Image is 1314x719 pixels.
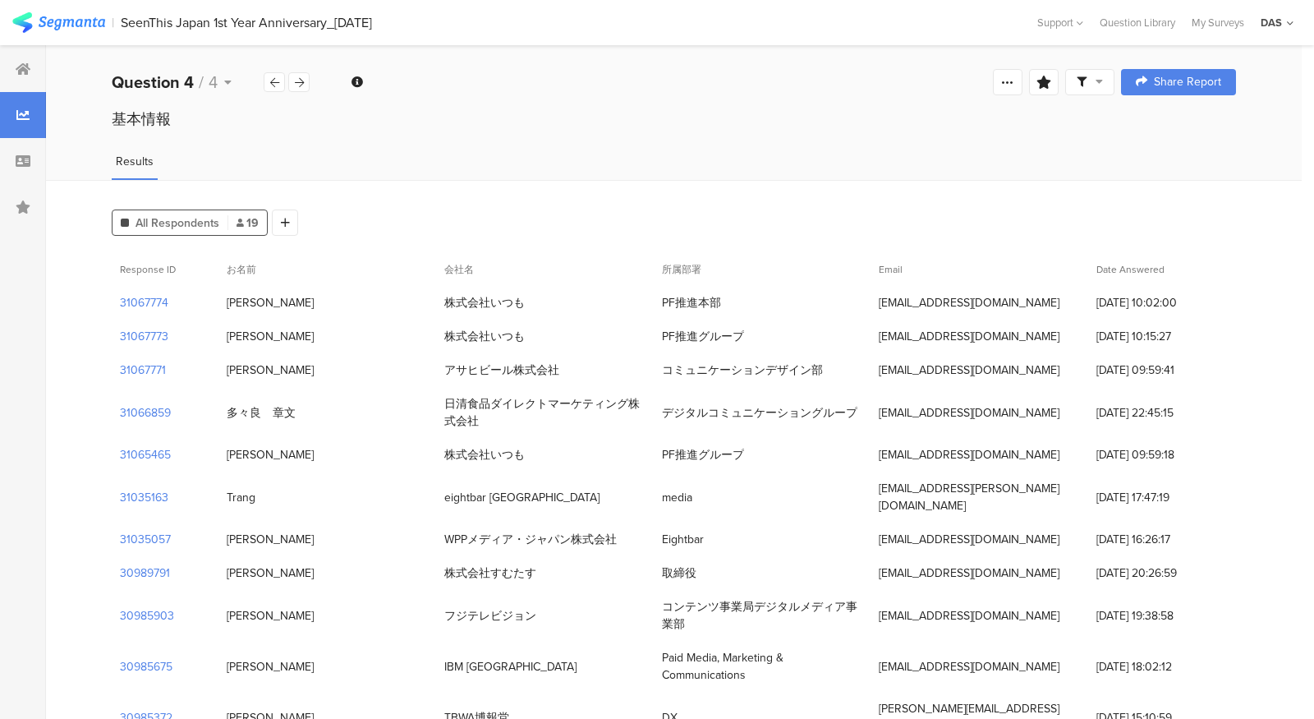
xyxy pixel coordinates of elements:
div: コンテンツ事業局デジタルメディア事業部 [662,598,863,633]
div: 株式会社いつも [444,328,525,345]
div: [PERSON_NAME] [227,294,314,311]
span: Share Report [1154,76,1221,88]
span: [DATE] 09:59:41 [1096,362,1228,379]
div: コミュニケーションデザイン部 [662,362,823,379]
span: 会社名 [444,262,474,277]
span: Email [879,262,903,277]
div: eightbar [GEOGRAPHIC_DATA] [444,489,600,506]
div: WPPメディア・ジャパン株式会社 [444,531,617,548]
div: [PERSON_NAME] [227,531,314,548]
div: 株式会社すむたす [444,565,536,582]
div: [EMAIL_ADDRESS][DOMAIN_NAME] [879,607,1059,625]
span: [DATE] 17:47:19 [1096,489,1228,506]
div: [EMAIL_ADDRESS][DOMAIN_NAME] [879,404,1059,422]
div: Support [1037,10,1083,35]
span: [DATE] 09:59:18 [1096,446,1228,463]
div: アサヒビール株式会社 [444,362,559,379]
div: DAS [1261,15,1282,30]
span: [DATE] 10:02:00 [1096,294,1228,311]
span: 所属部署 [662,262,701,277]
a: My Surveys [1183,15,1252,30]
div: [PERSON_NAME] [227,328,314,345]
section: 30985903 [120,607,174,625]
img: segmanta logo [12,12,105,33]
div: [PERSON_NAME] [227,362,314,379]
section: 31065465 [120,446,171,463]
span: [DATE] 19:38:58 [1096,607,1228,625]
div: [EMAIL_ADDRESS][DOMAIN_NAME] [879,328,1059,345]
div: [EMAIL_ADDRESS][DOMAIN_NAME] [879,362,1059,379]
div: [PERSON_NAME] [227,658,314,675]
div: [EMAIL_ADDRESS][DOMAIN_NAME] [879,531,1059,548]
div: [EMAIL_ADDRESS][DOMAIN_NAME] [879,294,1059,311]
div: 株式会社いつも [444,446,525,463]
span: 4 [209,70,218,94]
div: Eightbar [662,531,704,548]
div: | [112,13,114,32]
a: Question Library [1091,15,1183,30]
div: [EMAIL_ADDRESS][PERSON_NAME][DOMAIN_NAME] [879,480,1080,514]
div: フジテレビジョン [444,607,536,625]
div: PF推進グループ [662,446,744,463]
div: [PERSON_NAME] [227,565,314,582]
div: [EMAIL_ADDRESS][DOMAIN_NAME] [879,565,1059,582]
div: 基本情報 [112,108,1236,130]
span: [DATE] 22:45:15 [1096,404,1228,422]
div: [EMAIL_ADDRESS][DOMAIN_NAME] [879,446,1059,463]
div: PF推進本部 [662,294,721,311]
div: [PERSON_NAME] [227,446,314,463]
span: / [199,70,204,94]
section: 30985675 [120,658,172,675]
div: [PERSON_NAME] [227,607,314,625]
span: お名前 [227,262,256,277]
div: [EMAIL_ADDRESS][DOMAIN_NAME] [879,658,1059,675]
div: SeenThis Japan 1st Year Anniversary_[DATE] [121,15,372,30]
span: [DATE] 20:26:59 [1096,565,1228,582]
span: Results [116,153,154,170]
section: 31067773 [120,328,168,345]
span: 19 [237,214,259,232]
div: IBM [GEOGRAPHIC_DATA] [444,658,577,675]
div: media [662,489,692,506]
div: 取締役 [662,565,696,582]
section: 31035163 [120,489,168,506]
span: [DATE] 10:15:27 [1096,328,1228,345]
span: [DATE] 18:02:12 [1096,658,1228,675]
span: All Respondents [136,214,219,232]
div: Paid Media, Marketing & Communications [662,649,863,684]
div: PF推進グループ [662,328,744,345]
span: Date Answered [1096,262,1165,277]
div: Trang [227,489,255,506]
b: Question 4 [112,70,194,94]
section: 31067771 [120,362,166,379]
span: Response ID [120,262,176,277]
section: 31067774 [120,294,168,311]
div: 多々良 章文 [227,404,296,422]
section: 30989791 [120,565,170,582]
section: 31035057 [120,531,171,548]
section: 31066859 [120,404,171,422]
div: 株式会社いつも [444,294,525,311]
div: 日清食品ダイレクトマーケティング株式会社 [444,395,646,430]
div: デジタルコミュニケーショングループ [662,404,857,422]
span: [DATE] 16:26:17 [1096,531,1228,548]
